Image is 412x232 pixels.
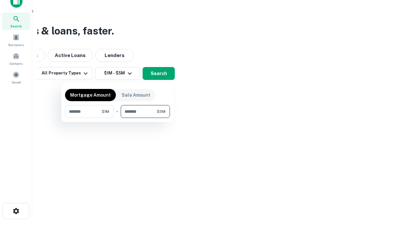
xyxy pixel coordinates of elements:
[102,109,109,114] span: $1M
[122,92,150,99] p: Sale Amount
[116,105,118,118] div: -
[157,109,165,114] span: $5M
[70,92,111,99] p: Mortgage Amount
[380,180,412,211] iframe: Chat Widget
